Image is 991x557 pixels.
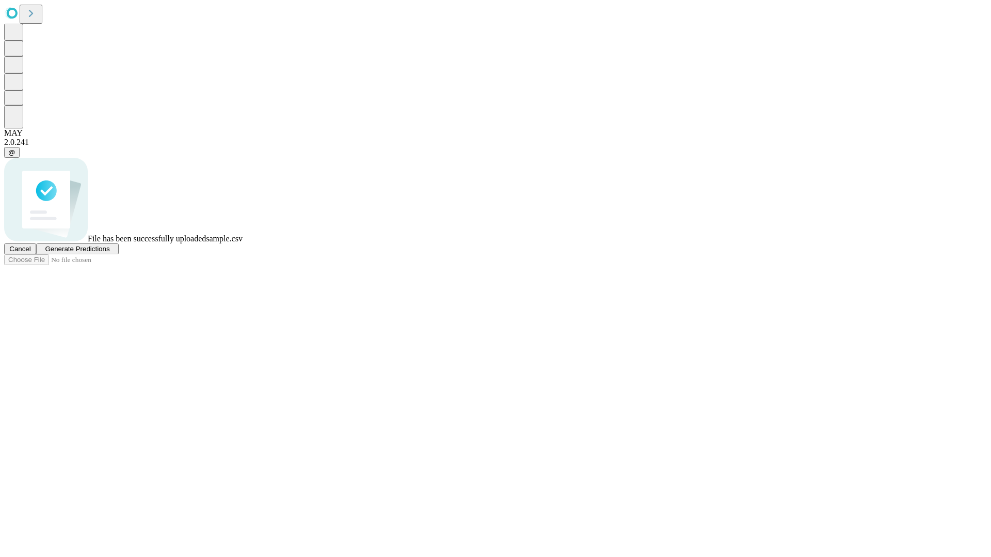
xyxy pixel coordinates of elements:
button: Generate Predictions [36,243,119,254]
button: @ [4,147,20,158]
div: MAY [4,128,987,138]
div: 2.0.241 [4,138,987,147]
span: File has been successfully uploaded [88,234,206,243]
span: Generate Predictions [45,245,109,253]
span: Cancel [9,245,31,253]
span: @ [8,149,15,156]
button: Cancel [4,243,36,254]
span: sample.csv [206,234,243,243]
